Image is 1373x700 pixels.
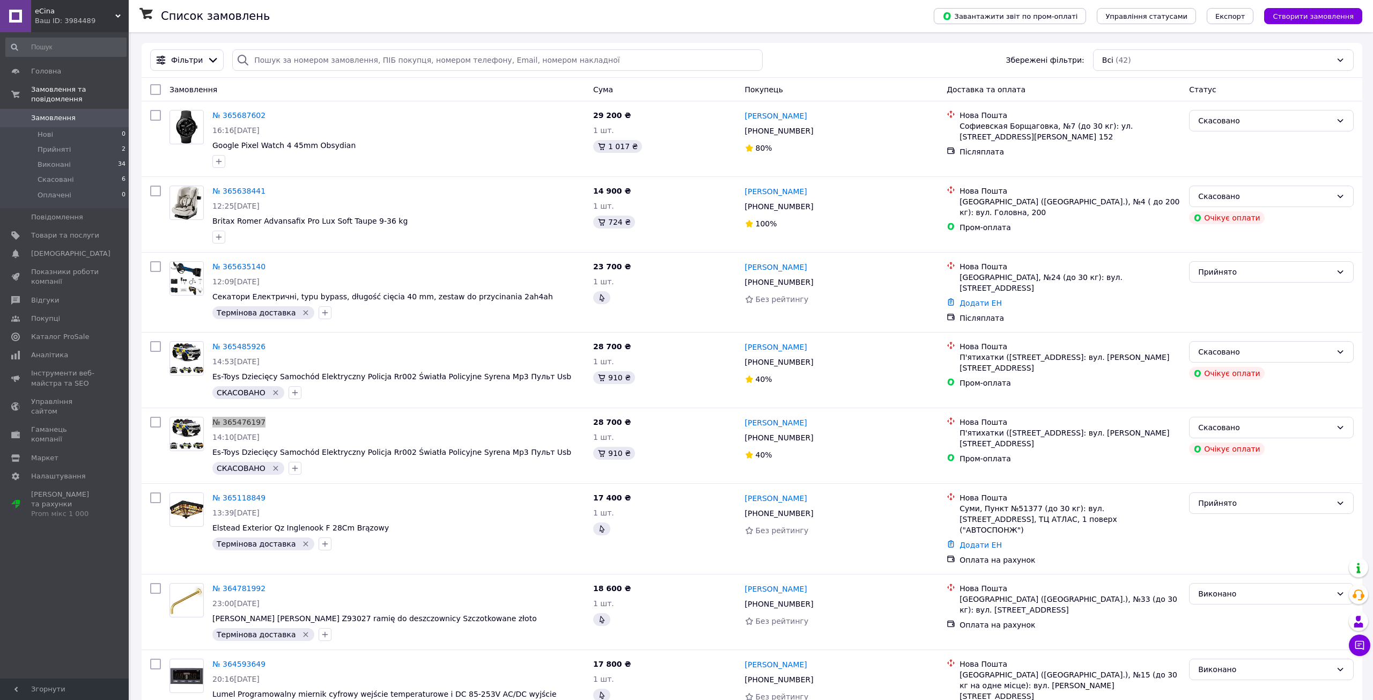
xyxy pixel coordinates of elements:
span: 17 800 ₴ [593,660,631,668]
span: 1 шт. [593,599,614,608]
span: Каталог ProSale [31,332,89,342]
span: 1 шт. [593,675,614,683]
div: Нова Пошта [959,110,1180,121]
div: [PHONE_NUMBER] [743,430,816,445]
span: Прийняті [38,145,71,154]
svg: Видалити мітку [271,464,280,473]
a: [PERSON_NAME] [745,659,807,670]
div: Післяплата [959,313,1180,323]
div: [PHONE_NUMBER] [743,123,816,138]
div: Пром-оплата [959,378,1180,388]
a: Elstead Exterior Qz Inglenook F 28Cm Brązowy [212,524,389,532]
a: [PERSON_NAME] [745,584,807,594]
div: Нова Пошта [959,659,1180,669]
div: Очікує оплати [1189,211,1265,224]
div: [PHONE_NUMBER] [743,672,816,687]
span: 80% [756,144,772,152]
span: 17 400 ₴ [593,493,631,502]
div: Пром-оплата [959,222,1180,233]
svg: Видалити мітку [301,308,310,317]
span: 14:10[DATE] [212,433,260,441]
span: Інструменти веб-майстра та SEO [31,369,99,388]
span: Головна [31,67,61,76]
div: Оплата на рахунок [959,555,1180,565]
div: [GEOGRAPHIC_DATA] ([GEOGRAPHIC_DATA].), №33 (до 30 кг): вул. [STREET_ADDRESS] [959,594,1180,615]
span: Гаманець компанії [31,425,99,444]
div: 910 ₴ [593,371,635,384]
div: Скасовано [1198,422,1332,433]
button: Створити замовлення [1264,8,1362,24]
span: [PERSON_NAME] [PERSON_NAME] Z93027 ramię do deszczownicy Szczotkowane złoto [212,614,537,623]
a: Фото товару [169,186,204,220]
span: Всі [1102,55,1113,65]
div: Післяплата [959,146,1180,157]
div: [PHONE_NUMBER] [743,355,816,370]
a: [PERSON_NAME] [745,186,807,197]
span: 12:25[DATE] [212,202,260,210]
span: 29 200 ₴ [593,111,631,120]
a: № 364781992 [212,584,265,593]
span: Cума [593,85,613,94]
img: Фото товару [170,343,203,373]
div: Нова Пошта [959,417,1180,428]
span: 1 шт. [593,126,614,135]
span: Аналітика [31,350,68,360]
span: 100% [756,219,777,228]
a: Es-Toys Dziecięcy Samochód Elektryczny Policja Rr002 Światła Policyjne Syrena Mp3 Пульт Usb [212,448,571,456]
a: № 365638441 [212,187,265,195]
span: 40% [756,451,772,459]
a: № 365635140 [212,262,265,271]
span: 14:53[DATE] [212,357,260,366]
span: Замовлення та повідомлення [31,85,129,104]
div: 1 017 ₴ [593,140,642,153]
div: Софиевская Борщаговка, №7 (до 30 кг): ул. [STREET_ADDRESS][PERSON_NAME] 152 [959,121,1180,142]
span: 20:16[DATE] [212,675,260,683]
span: Повідомлення [31,212,83,222]
span: Скасовані [38,175,74,185]
a: № 365118849 [212,493,265,502]
div: Скасовано [1198,346,1332,358]
a: [PERSON_NAME] [745,110,807,121]
a: Фото товару [169,417,204,451]
span: Доставка та оплата [947,85,1025,94]
div: [PHONE_NUMBER] [743,275,816,290]
div: Очікує оплати [1189,443,1265,455]
span: 16:16[DATE] [212,126,260,135]
button: Чат з покупцем [1349,635,1370,656]
span: Покупці [31,314,60,323]
svg: Видалити мітку [301,630,310,639]
div: Виконано [1198,588,1332,600]
div: Оплата на рахунок [959,620,1180,630]
div: 724 ₴ [593,216,635,229]
a: № 364593649 [212,660,265,668]
a: Фото товару [169,583,204,617]
img: Фото товару [172,186,202,219]
a: Фото товару [169,261,204,296]
a: [PERSON_NAME] [745,342,807,352]
a: № 365687602 [212,111,265,120]
a: [PERSON_NAME] [745,262,807,272]
a: Es-Toys Dziecięcy Samochód Elektryczny Policja Rr002 Światła Policyjne Syrena Mp3 Пульт Usb [212,372,571,381]
span: Термінова доставка [217,540,296,548]
span: Замовлення [31,113,76,123]
span: Замовлення [169,85,217,94]
input: Пошук за номером замовлення, ПІБ покупця, номером телефону, Email, номером накладної [232,49,762,71]
div: [PHONE_NUMBER] [743,199,816,214]
span: 1 шт. [593,357,614,366]
span: eCina [35,6,115,16]
span: Google Pixel Watch 4 45mm Obsydian [212,141,356,150]
span: Маркет [31,453,58,463]
span: 28 700 ₴ [593,342,631,351]
span: Без рейтингу [756,295,809,304]
div: П'ятихатки ([STREET_ADDRESS]: вул. [PERSON_NAME][STREET_ADDRESS] [959,352,1180,373]
div: Скасовано [1198,190,1332,202]
img: Фото товару [170,668,203,684]
div: Нова Пошта [959,492,1180,503]
span: 40% [756,375,772,384]
span: 18 600 ₴ [593,584,631,593]
div: Нова Пошта [959,583,1180,594]
input: Пошук [5,38,127,57]
a: [PERSON_NAME] [745,493,807,504]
